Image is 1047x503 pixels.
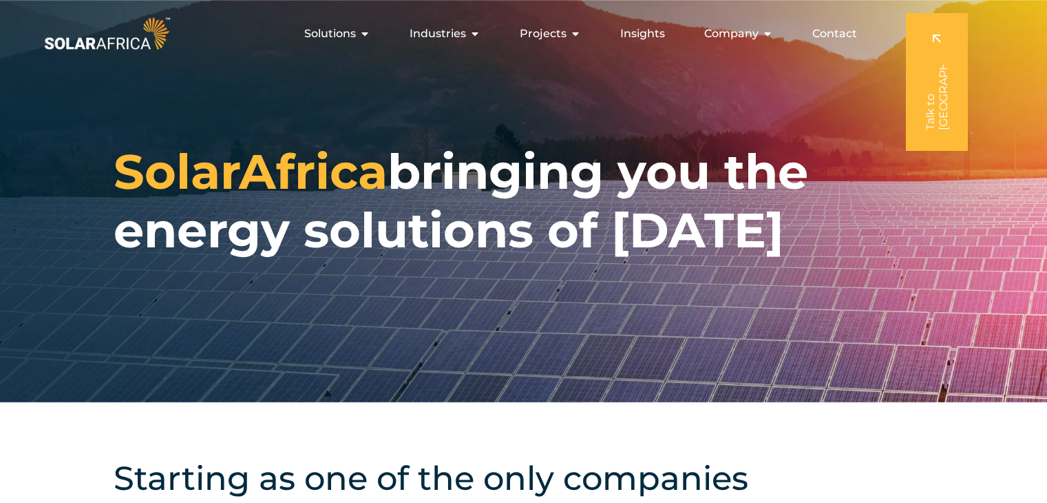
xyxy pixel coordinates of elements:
[114,143,933,260] h1: bringing you the energy solutions of [DATE]
[704,25,759,42] span: Company
[620,25,665,42] a: Insights
[114,142,388,201] span: SolarAfrica
[173,20,868,48] div: Menu Toggle
[812,25,857,42] a: Contact
[410,25,466,42] span: Industries
[304,25,356,42] span: Solutions
[173,20,868,48] nav: Menu
[520,25,567,42] span: Projects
